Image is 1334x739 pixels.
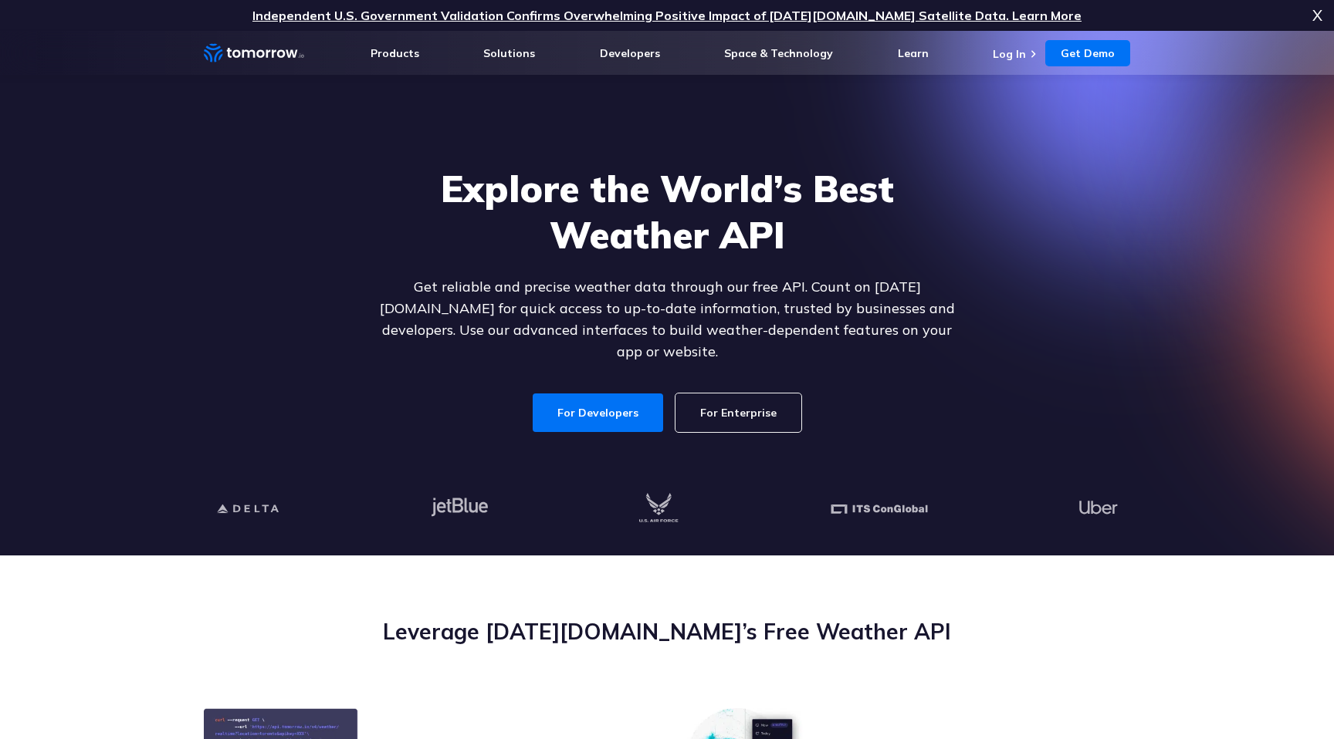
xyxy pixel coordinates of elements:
[1045,40,1130,66] a: Get Demo
[204,617,1130,646] h2: Leverage [DATE][DOMAIN_NAME]’s Free Weather API
[600,46,660,60] a: Developers
[252,8,1082,23] a: Independent U.S. Government Validation Confirms Overwhelming Positive Impact of [DATE][DOMAIN_NAM...
[675,393,801,432] a: For Enterprise
[724,46,833,60] a: Space & Technology
[533,393,663,432] a: For Developers
[483,46,535,60] a: Solutions
[993,47,1026,61] a: Log In
[898,46,929,60] a: Learn
[369,165,965,258] h1: Explore the World’s Best Weather API
[204,42,304,65] a: Home link
[369,276,965,363] p: Get reliable and precise weather data through our free API. Count on [DATE][DOMAIN_NAME] for quic...
[371,46,419,60] a: Products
